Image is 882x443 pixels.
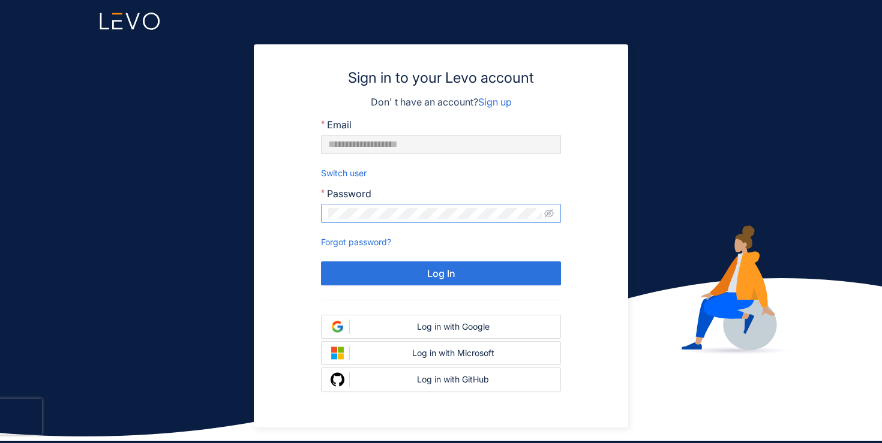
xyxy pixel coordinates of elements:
button: Log in with GitHub [321,367,561,391]
p: Don' t have an account? [278,95,604,109]
input: Password [328,208,542,219]
button: Log In [321,261,561,285]
a: Forgot password? [321,237,391,247]
div: Log in with Google [355,322,551,332]
label: Password [321,188,371,199]
label: Email [321,119,352,130]
a: Sign up [478,96,512,108]
button: Log in with Google [321,315,561,339]
a: Switch user [321,168,367,178]
div: Log in with GitHub [355,375,551,384]
h3: Sign in to your Levo account [278,68,604,88]
span: eye-invisible [544,209,554,218]
div: Log in with Microsoft [355,348,551,358]
input: Email [321,135,561,154]
button: Log in with Microsoft [321,341,561,365]
span: Log In [427,268,455,279]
